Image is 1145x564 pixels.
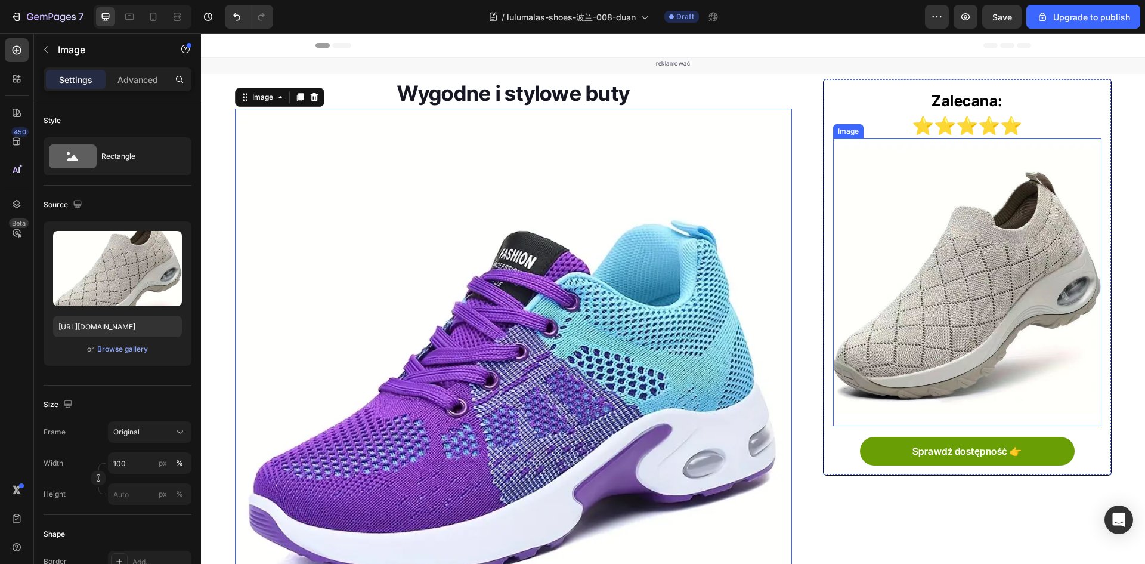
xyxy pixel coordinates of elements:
label: Frame [44,427,66,437]
button: Save [982,5,1022,29]
img: preview-image [53,231,182,306]
input: https://example.com/image.jpg [53,316,182,337]
div: Open Intercom Messenger [1104,506,1133,534]
strong: Zalecana: [731,58,802,76]
p: Advanced [117,73,158,86]
button: Browse gallery [97,343,148,355]
span: / [502,11,505,23]
div: Beta [9,218,29,228]
div: Browse gallery [97,344,148,355]
button: Original [108,421,191,443]
span: Save [992,12,1012,22]
button: Upgrade to publish [1026,5,1140,29]
div: Image [635,93,660,103]
div: % [176,489,183,500]
div: % [176,458,183,469]
iframe: Design area [201,33,1145,564]
div: Image [49,58,75,69]
span: Draft [676,11,694,22]
div: Source [44,197,85,213]
label: Width [44,458,63,469]
input: px% [108,483,191,505]
img: O1CN01gGhS9k2I7yceA32tE-!!2212447659240-0-cib.jpg [632,111,900,379]
button: % [156,487,170,501]
div: Undo/Redo [225,5,273,29]
div: 450 [11,127,29,137]
div: Size [44,397,75,413]
div: Rectangle [101,143,174,170]
p: Settings [59,73,92,86]
span: lulumalas-shoes-波兰-008-duan [507,11,636,23]
input: px% [108,452,191,474]
button: 7 [5,5,89,29]
label: Height [44,489,66,500]
button: px [172,487,187,501]
p: Image [58,42,159,57]
strong: ⭐⭐⭐⭐⭐ [711,82,821,102]
div: Upgrade to publish [1036,11,1130,23]
span: Original [113,427,140,437]
div: Style [44,115,61,126]
p: 7 [78,10,83,24]
div: px [159,458,167,469]
button: % [156,456,170,470]
a: Sprawdź dostępność 👉 [659,403,873,432]
span: or [87,342,94,356]
div: Shape [44,529,65,540]
button: px [172,456,187,470]
div: px [159,489,167,500]
div: Sprawdź dostępność 👉 [711,411,821,425]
